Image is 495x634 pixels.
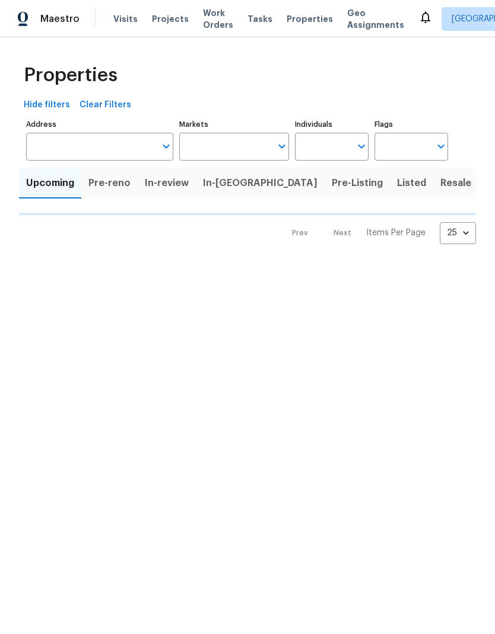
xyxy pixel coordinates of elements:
span: Pre-reno [88,175,131,191]
label: Individuals [295,121,369,128]
label: Flags [375,121,448,128]
span: Projects [152,13,189,25]
span: Visits [113,13,138,25]
span: In-[GEOGRAPHIC_DATA] [203,175,318,191]
p: Items Per Page [366,227,426,239]
span: Resale [440,175,471,191]
label: Markets [179,121,290,128]
span: Pre-Listing [332,175,383,191]
label: Address [26,121,173,128]
span: Properties [287,13,333,25]
span: Hide filters [24,98,70,113]
span: Work Orders [203,7,233,31]
button: Clear Filters [75,94,136,116]
nav: Pagination Navigation [281,222,476,244]
span: Listed [397,175,426,191]
span: Maestro [40,13,80,25]
span: Geo Assignments [347,7,404,31]
button: Open [274,138,290,155]
span: Upcoming [26,175,74,191]
span: Properties [24,69,118,81]
button: Open [158,138,174,155]
button: Open [353,138,370,155]
button: Open [433,138,449,155]
span: In-review [145,175,189,191]
span: Clear Filters [80,98,131,113]
button: Hide filters [19,94,75,116]
div: 25 [440,217,476,248]
span: Tasks [247,15,272,23]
